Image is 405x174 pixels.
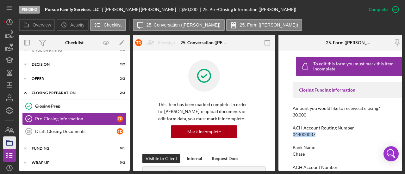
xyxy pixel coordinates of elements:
[35,116,117,121] div: Pre-Closing Information
[133,19,225,31] button: 25. Conversation ([PERSON_NAME])
[19,19,55,31] button: Overview
[369,3,388,16] div: Complete
[142,154,180,163] button: Visible to Client
[35,129,117,134] div: Draft Closing Documents
[32,63,109,66] div: Decision
[32,77,109,81] div: Offer
[114,77,125,81] div: 2 / 2
[105,7,181,12] div: [PERSON_NAME] [PERSON_NAME]
[117,128,123,135] div: T D
[135,39,142,46] div: T D
[326,40,373,45] div: 25. Form ([PERSON_NAME])
[70,22,84,27] label: Activity
[293,152,305,157] div: Chase
[180,40,228,45] div: 25. Conversation ([PERSON_NAME])
[27,129,31,133] tspan: 26
[45,7,99,12] b: Pursue Family Services, LLC
[22,112,127,125] a: Pre-Closing InformationTD
[90,19,126,31] button: Checklist
[32,147,109,150] div: Funding
[32,161,109,165] div: Wrap Up
[114,147,125,150] div: 0 / 1
[158,101,250,122] p: This item has been marked complete. In order for [PERSON_NAME] to upload documents or edit form d...
[22,100,127,112] a: Closing Prep
[313,61,402,71] div: To edit this form you must mark this item incomplete
[362,3,402,16] button: Complete
[114,91,125,95] div: 2 / 3
[19,6,40,14] div: Pending
[146,22,221,27] label: 25. Conversation ([PERSON_NAME])
[293,132,315,137] div: 044000037
[212,154,238,163] div: Request Docs
[22,125,127,138] a: 26Draft Closing DocumentsTD
[57,19,88,31] button: Activity
[202,7,296,12] div: 25. Pre-Closing Information ([PERSON_NAME])
[114,161,125,165] div: 0 / 2
[114,63,125,66] div: 2 / 2
[146,154,177,163] div: Visible to Client
[35,104,126,109] div: Closing Prep
[32,91,109,95] div: Closing Preparation
[171,125,237,138] button: Mark Incomplete
[187,125,221,138] div: Mark Incomplete
[226,19,302,31] button: 25. Form ([PERSON_NAME])
[209,154,241,163] button: Request Docs
[293,112,306,117] div: 30,000
[65,40,84,45] div: Checklist
[117,116,123,122] div: T D
[104,22,122,27] label: Checklist
[33,22,51,27] label: Overview
[240,22,298,27] label: 25. Form ([PERSON_NAME])
[184,154,205,163] button: Internal
[187,154,202,163] div: Internal
[299,87,400,93] div: Closing Funding Information
[132,36,181,49] button: TDReassign
[158,36,175,49] div: Reassign
[181,7,197,12] div: $50,000
[383,146,399,161] div: Open Intercom Messenger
